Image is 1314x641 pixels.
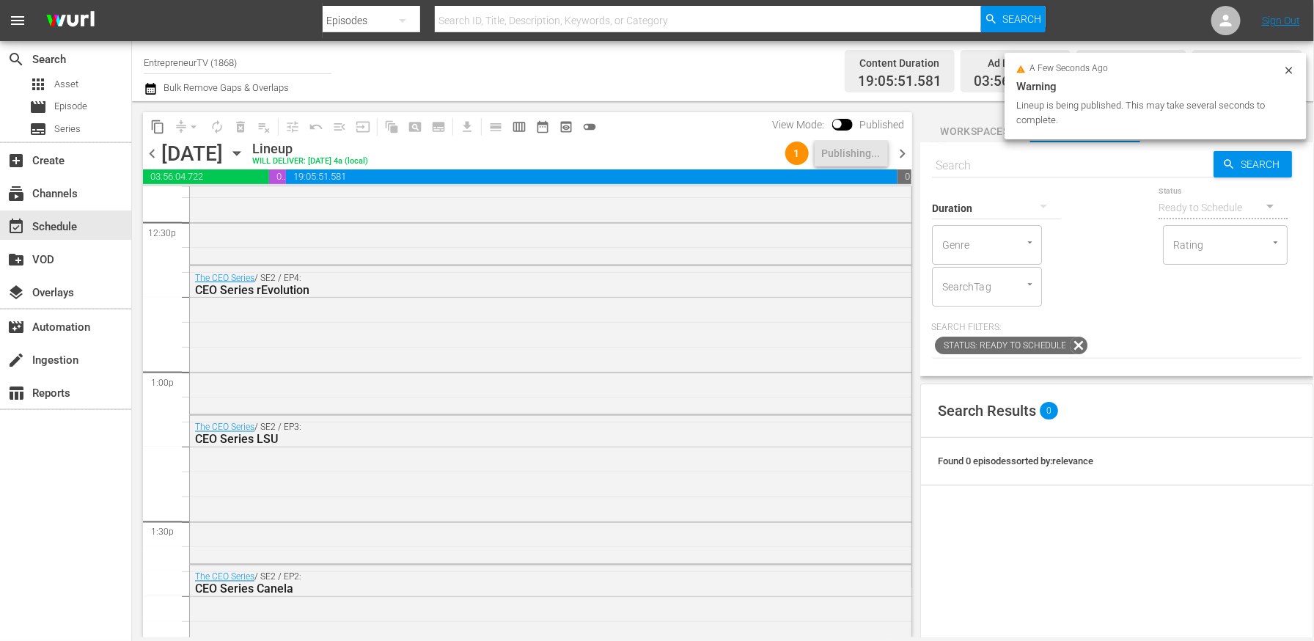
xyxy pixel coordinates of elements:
span: Automation [7,318,25,336]
span: Series [54,122,81,136]
span: View Backup [554,115,578,139]
span: Copy Lineup [146,115,169,139]
span: Schedule [7,218,25,235]
span: Month Calendar View [531,115,554,139]
span: Found 0 episodes sorted by: relevance [939,455,1094,466]
span: date_range_outlined [535,120,550,134]
span: Remove Gaps & Overlaps [169,115,205,139]
span: Asset [29,76,47,93]
span: 00:31:48.318 [269,169,286,184]
a: The CEO Series [195,273,254,283]
a: Sign Out [1262,15,1300,26]
button: Publishing... [815,140,888,166]
span: chevron_left [143,144,161,163]
button: Open [1269,235,1282,249]
span: Select an event to delete [229,115,252,139]
span: Overlays [7,284,25,301]
span: Bulk Remove Gaps & Overlaps [161,82,289,93]
span: 03:56:04.722 [143,169,269,184]
span: Series [29,120,47,138]
a: The CEO Series [195,572,254,582]
div: [DATE] [161,142,223,166]
span: Toggle to switch from Published to Draft view. [832,119,843,129]
span: toggle_off [582,120,597,134]
div: / SE2 / EP2: [195,572,826,596]
span: content_copy [150,120,165,134]
span: Asset [54,77,78,92]
span: 03:56:04.722 [974,73,1057,90]
span: 19:05:51.581 [858,73,942,90]
span: Ingestion [7,351,25,369]
div: CEO Series LSU [195,433,826,447]
div: Lineup [252,141,368,157]
span: Episode [29,98,47,116]
span: View Mode: [766,119,832,131]
img: ans4CAIJ8jUAAAAAAAAAAAAAAAAAAAAAAAAgQb4GAAAAAAAAAAAAAAAAAAAAAAAAJMjXAAAAAAAAAAAAAAAAAAAAAAAAgAT5G... [35,4,106,38]
span: preview_outlined [559,120,573,134]
span: Search [1002,6,1041,32]
div: CEO Series Canela [195,582,826,596]
span: Status: Ready to Schedule [935,337,1070,354]
span: Reports [7,384,25,402]
div: Content Duration [858,53,942,73]
span: Episode [54,99,87,114]
a: The CEO Series [195,422,254,433]
span: Published [853,119,912,131]
span: subscriptions [7,185,25,202]
span: 1 [785,147,809,159]
div: Lineup is being published. This may take several seconds to complete. [1016,98,1280,128]
div: / SE2 / EP4: [195,273,826,297]
div: Publishing... [822,140,881,166]
div: WILL DELIVER: [DATE] 4a (local) [252,157,368,166]
span: VOD [7,251,25,268]
div: / SE2 / EP3: [195,422,826,447]
button: Search [1214,151,1292,177]
span: Search [1236,151,1292,177]
span: a few seconds ago [1030,63,1109,75]
span: 24 hours Lineup View is OFF [578,115,601,139]
span: 19:05:51.581 [286,169,898,184]
span: Workspaces [920,122,1030,141]
span: Search [7,51,25,68]
span: Create Search Block [403,115,427,139]
span: Revert to Primary Episode [304,115,328,139]
div: Ready to Schedule [1159,187,1288,228]
button: Open [1023,235,1037,249]
span: Create [7,152,25,169]
span: Search Results [939,402,1037,420]
button: Search [981,6,1046,32]
div: Ad Duration [974,53,1057,73]
button: Open [1023,277,1037,291]
span: 00:26:15.379 [898,169,911,184]
span: calendar_view_week_outlined [512,120,526,134]
span: menu [9,12,26,29]
span: chevron_right [894,144,912,163]
div: CEO Series rEvolution [195,283,826,297]
div: Warning [1016,78,1295,95]
span: 0 [1040,402,1058,420]
p: Search Filters: [932,321,1302,334]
